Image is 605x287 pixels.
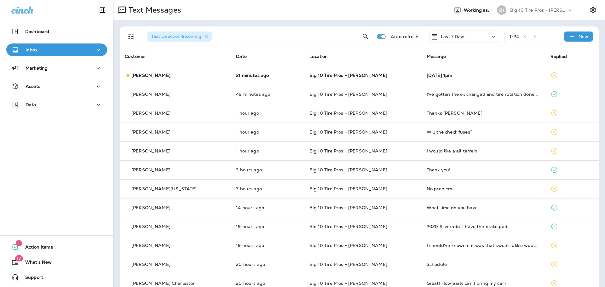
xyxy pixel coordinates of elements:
p: Aug 21, 2025 02:20 PM [236,281,299,286]
p: [PERSON_NAME] [131,92,170,97]
button: Filters [125,30,137,43]
p: [PERSON_NAME] [131,111,170,116]
p: Aug 21, 2025 08:19 PM [236,205,299,210]
div: No problem [427,186,540,191]
span: Big 10 Tire Pros - [PERSON_NAME] [309,243,387,248]
button: 17What's New [6,256,107,268]
span: Location [309,54,328,59]
button: Assets [6,80,107,93]
p: Aug 21, 2025 02:40 PM [236,262,299,267]
div: 2020 Silverado. I have the brake pads [427,224,540,229]
span: Customer [125,54,146,59]
button: Collapse Sidebar [94,4,111,16]
div: Thank you! [427,167,540,172]
div: B1 [497,5,506,15]
p: [PERSON_NAME] [131,243,170,248]
button: Marketing [6,62,107,74]
p: Aug 21, 2025 03:23 PM [236,243,299,248]
div: Will the check fuses? [427,129,540,135]
div: What time do you have [427,205,540,210]
p: Text Messages [126,5,181,15]
p: Big 10 Tire Pros - [PERSON_NAME] [510,8,567,13]
p: Aug 22, 2025 10:50 AM [236,73,299,78]
span: Big 10 Tire Pros - [PERSON_NAME] [309,167,387,173]
span: Message [427,54,446,59]
p: [PERSON_NAME] [131,262,170,267]
span: Big 10 Tire Pros - [PERSON_NAME] [309,72,387,78]
p: Aug 21, 2025 04:08 PM [236,224,299,229]
p: [PERSON_NAME] [131,148,170,153]
p: New [579,34,588,39]
span: What's New [19,260,52,267]
p: Aug 22, 2025 09:16 AM [236,148,299,153]
span: Replied [550,54,567,59]
p: Aug 22, 2025 09:59 AM [236,111,299,116]
div: Great! How early can I bring my car? [427,281,540,286]
p: [PERSON_NAME] [131,224,170,229]
p: Aug 22, 2025 07:56 AM [236,167,299,172]
p: Aug 22, 2025 07:43 AM [236,186,299,191]
p: [PERSON_NAME][US_STATE] [131,186,197,191]
span: Big 10 Tire Pros - [PERSON_NAME] [309,224,387,229]
p: Auto refresh [391,34,419,39]
div: Wednesday August 27th at 1pm [427,73,540,78]
span: Big 10 Tire Pros - [PERSON_NAME] [309,110,387,116]
button: Inbox [6,43,107,56]
p: Dashboard [25,29,49,34]
span: Big 10 Tire Pros - [PERSON_NAME] [309,91,387,97]
p: Marketing [26,66,48,71]
div: Thanks Monica [427,111,540,116]
p: [PERSON_NAME] [131,167,170,172]
p: [PERSON_NAME] Charleston [131,281,196,286]
div: Schedule [427,262,540,267]
p: [PERSON_NAME] [131,73,170,78]
div: 1 - 24 [510,34,519,39]
p: [PERSON_NAME] [131,129,170,135]
span: Support [19,275,43,282]
p: [PERSON_NAME] [131,205,170,210]
button: 1Action Items [6,241,107,253]
span: Date [236,54,247,59]
span: Big 10 Tire Pros - [PERSON_NAME] [309,129,387,135]
span: Big 10 Tire Pros - [PERSON_NAME] [309,280,387,286]
span: 1 [16,240,22,246]
span: Text Direction : Incoming [151,33,201,39]
p: Inbox [26,47,37,52]
span: Big 10 Tire Pros - [PERSON_NAME] [309,205,387,210]
p: Aug 22, 2025 09:29 AM [236,129,299,135]
p: Assets [26,84,40,89]
span: Big 10 Tire Pros - [PERSON_NAME] [309,186,387,192]
p: Data [26,102,36,107]
span: Working as: [464,8,491,13]
button: Settings [587,4,599,16]
p: Aug 22, 2025 10:22 AM [236,92,299,97]
button: Data [6,98,107,111]
div: I should've known if it was that sweet fukkie would have said something we good [427,243,540,248]
button: Support [6,271,107,284]
span: Big 10 Tire Pros - [PERSON_NAME] [309,261,387,267]
span: Action Items [19,244,53,252]
span: Big 10 Tire Pros - [PERSON_NAME] [309,148,387,154]
div: I would like a all terrain [427,148,540,153]
p: Last 7 Days [441,34,466,39]
span: 17 [15,255,23,261]
button: Dashboard [6,25,107,38]
button: Search Messages [359,30,372,43]
div: Text Direction:Incoming [147,32,212,42]
div: I've gotten the oil changed and tire rotation done at the gluckstadt location a few weeks ago. Th... [427,92,540,97]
